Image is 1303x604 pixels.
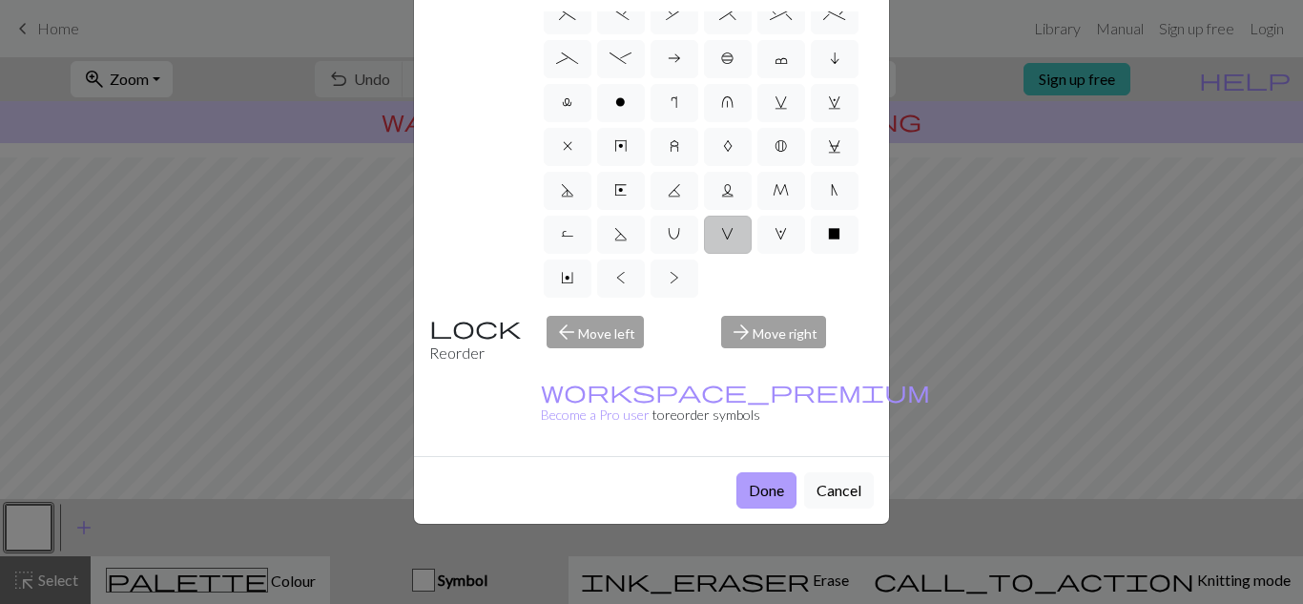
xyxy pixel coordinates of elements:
[828,226,840,241] span: X
[831,182,838,198] span: N
[830,51,839,66] span: i
[721,51,734,66] span: b
[668,182,681,198] span: K
[770,7,792,22] span: ^
[670,270,679,285] span: >
[563,138,572,154] span: x
[556,51,578,66] span: _
[721,226,734,241] span: V
[668,226,680,241] span: U
[775,51,788,66] span: c
[828,138,841,154] span: C
[561,226,574,241] span: R
[541,378,930,405] span: workspace_premium
[671,94,677,110] span: r
[541,384,930,423] small: to reorder symbols
[670,138,679,154] span: z
[418,316,535,364] div: Reorder
[775,94,788,110] span: v
[823,7,845,22] span: %
[721,182,734,198] span: L
[559,7,576,22] span: (
[668,51,681,66] span: a
[612,7,630,22] span: )
[736,472,796,509] button: Done
[614,182,627,198] span: E
[616,270,626,285] span: <
[721,94,734,110] span: u
[666,7,683,22] span: &
[775,138,787,154] span: B
[828,94,841,110] span: w
[561,270,573,285] span: Y
[561,182,574,198] span: D
[614,138,628,154] span: y
[615,94,626,110] span: o
[775,226,787,241] span: W
[610,51,631,66] span: -
[541,384,930,423] a: Become a Pro user
[804,472,874,509] button: Cancel
[773,182,789,198] span: M
[562,94,572,110] span: l
[614,226,628,241] span: S
[723,138,733,154] span: A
